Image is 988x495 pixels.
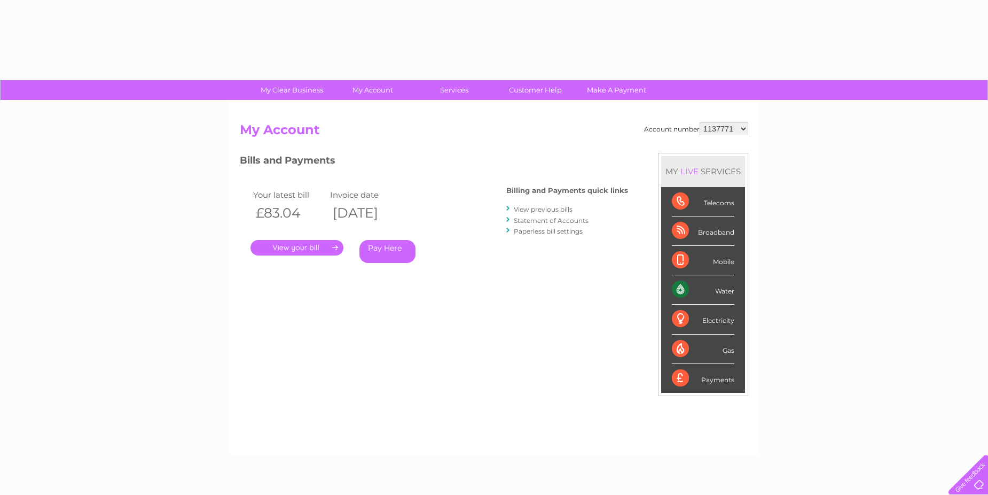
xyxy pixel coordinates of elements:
a: My Account [329,80,417,100]
th: £83.04 [250,202,327,224]
div: Mobile [672,246,734,275]
a: Pay Here [359,240,415,263]
div: Telecoms [672,187,734,216]
td: Invoice date [327,188,404,202]
div: Water [672,275,734,305]
div: MY SERVICES [661,156,745,187]
h2: My Account [240,122,748,143]
div: Account number [644,122,748,135]
a: . [250,240,343,256]
a: Customer Help [491,80,579,100]
a: Make A Payment [573,80,661,100]
div: Gas [672,335,734,364]
div: LIVE [678,166,701,176]
a: Services [410,80,498,100]
a: Statement of Accounts [514,216,589,225]
div: Broadband [672,216,734,246]
div: Electricity [672,305,734,334]
h3: Bills and Payments [240,153,628,172]
td: Your latest bill [250,188,327,202]
a: View previous bills [514,205,573,213]
h4: Billing and Payments quick links [506,187,628,195]
th: [DATE] [327,202,404,224]
a: Paperless bill settings [514,227,583,235]
a: My Clear Business [248,80,336,100]
div: Payments [672,364,734,393]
